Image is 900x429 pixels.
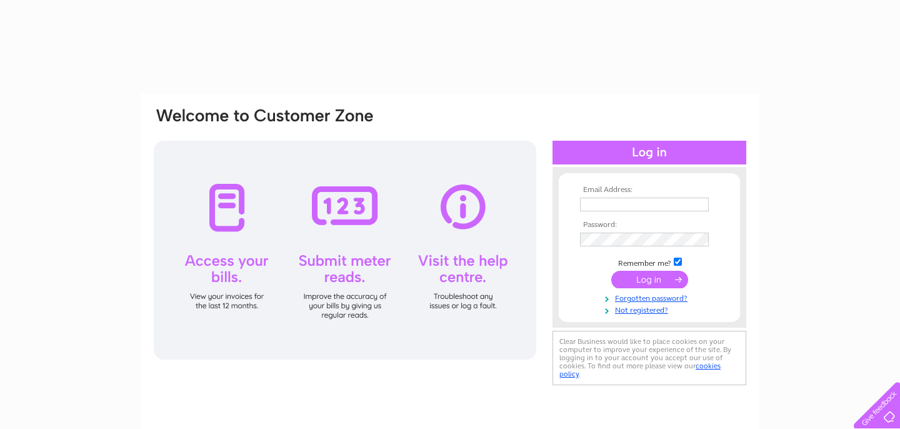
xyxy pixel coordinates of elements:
[577,186,722,194] th: Email Address:
[559,361,721,378] a: cookies policy
[580,303,722,315] a: Not registered?
[611,271,688,288] input: Submit
[577,221,722,230] th: Password:
[580,291,722,303] a: Forgotten password?
[552,331,746,385] div: Clear Business would like to place cookies on your computer to improve your experience of the sit...
[577,256,722,268] td: Remember me?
